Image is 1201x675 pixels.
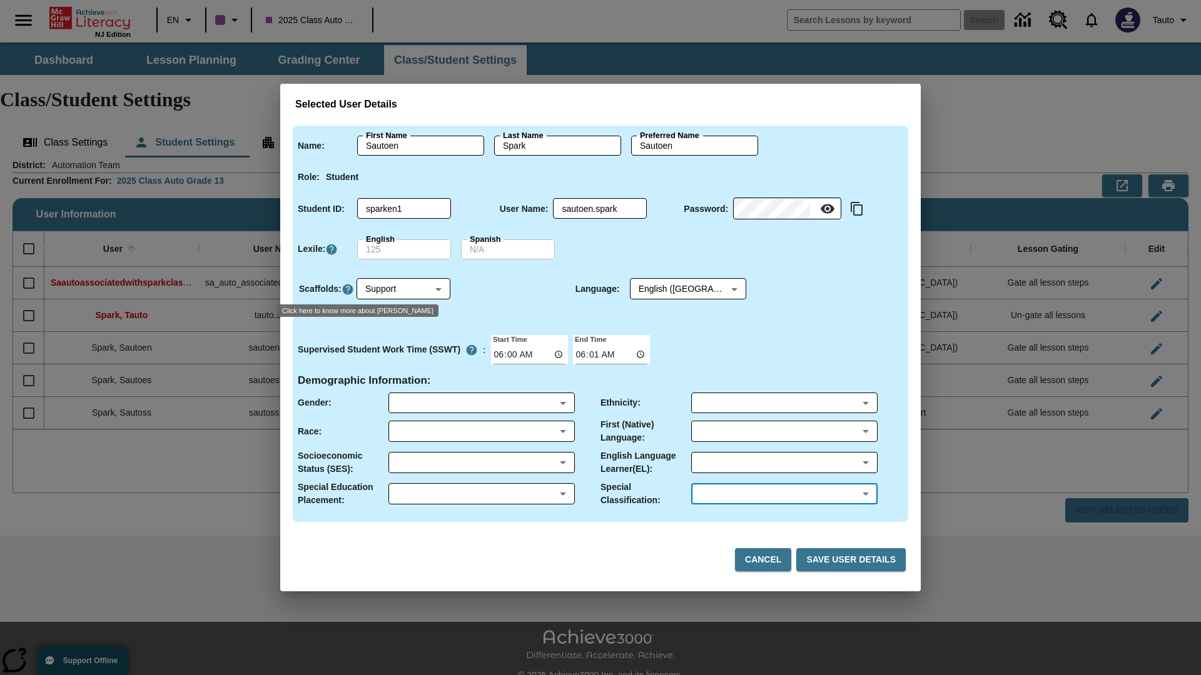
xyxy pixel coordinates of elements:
[299,282,342,296] p: Scaffolds :
[491,334,527,344] label: Start Time
[298,343,460,356] p: Supervised Student Work Time (SSWT)
[684,202,728,216] p: Password :
[573,334,606,344] label: End Time
[298,139,325,152] p: Name :
[298,339,486,361] div: :
[600,449,691,476] p: English Language Learner(EL) :
[342,282,354,296] button: Click here to know more about Scaffolds
[733,199,841,219] div: Password
[503,130,543,141] label: Last Name
[325,243,338,256] a: Click here to know more about Lexiles, Will open in new tab
[357,279,450,299] div: Support
[298,396,332,409] p: Gender :
[630,279,746,299] div: Language
[298,481,388,507] p: Special Education Placement :
[460,339,483,361] button: Supervised Student Work Time is the timeframe when students can take LevelSet and when lessons ar...
[600,481,691,507] p: Special Classification :
[470,234,501,245] label: Spanish
[326,171,358,184] p: Student
[575,282,620,296] p: Language :
[640,130,699,141] label: Preferred Name
[298,171,320,184] p: Role :
[815,196,840,221] button: Reveal Password
[295,99,906,111] h3: Selected User Details
[846,198,868,219] button: Copy text to clipboard
[366,130,407,141] label: First Name
[500,202,549,216] p: User Name :
[553,199,647,219] div: User Name
[630,279,746,299] div: English ([GEOGRAPHIC_DATA])
[600,418,691,444] p: First (Native) Language :
[735,548,791,571] button: Cancel
[298,449,388,476] p: Socioeconomic Status (SES) :
[298,242,325,256] p: Lexile :
[298,202,345,216] p: Student ID :
[298,425,322,438] p: Race :
[277,304,438,317] div: Click here to know more about [PERSON_NAME]
[298,374,431,387] h4: Demographic Information :
[366,234,395,245] label: English
[796,548,906,571] button: Save User Details
[357,199,451,219] div: Student ID
[357,279,450,299] div: Scaffolds
[600,396,641,409] p: Ethnicity :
